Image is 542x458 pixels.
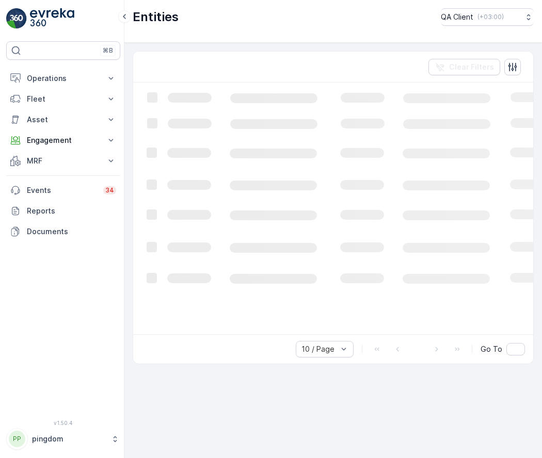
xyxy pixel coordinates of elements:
p: ⌘B [103,46,113,55]
button: Asset [6,109,120,130]
button: QA Client(+03:00) [441,8,534,26]
p: ( +03:00 ) [477,13,504,21]
p: MRF [27,156,100,166]
img: logo_light-DOdMpM7g.png [30,8,74,29]
button: Operations [6,68,120,89]
p: pingdom [32,434,106,444]
p: Operations [27,73,100,84]
p: QA Client [441,12,473,22]
p: Documents [27,226,116,237]
p: Engagement [27,135,100,145]
p: Clear Filters [449,62,494,72]
button: Fleet [6,89,120,109]
button: MRF [6,151,120,171]
p: 34 [105,186,114,194]
p: Reports [27,206,116,216]
a: Events34 [6,180,120,201]
button: Engagement [6,130,120,151]
span: v 1.50.4 [6,420,120,426]
div: PP [9,431,25,447]
span: Go To [481,344,502,354]
p: Asset [27,114,100,125]
a: Reports [6,201,120,221]
p: Events [27,185,97,195]
button: Clear Filters [428,59,500,75]
button: PPpingdom [6,428,120,450]
p: Entities [133,9,179,25]
a: Documents [6,221,120,242]
p: Fleet [27,94,100,104]
img: logo [6,8,27,29]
